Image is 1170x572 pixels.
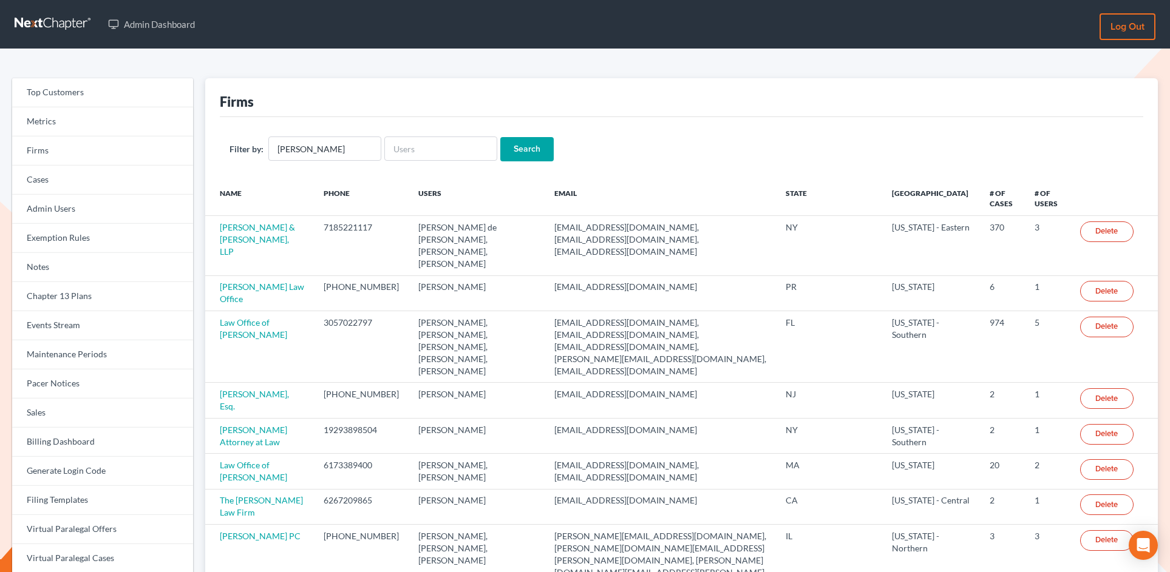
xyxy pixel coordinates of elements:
a: Sales [12,399,193,428]
th: [GEOGRAPHIC_DATA] [882,181,979,216]
a: Law Office of [PERSON_NAME] [220,317,287,340]
a: Delete [1080,221,1134,242]
td: [EMAIL_ADDRESS][DOMAIN_NAME] [545,489,777,524]
td: [EMAIL_ADDRESS][DOMAIN_NAME], [EMAIL_ADDRESS][DOMAIN_NAME] [545,454,777,489]
input: Users [384,136,497,161]
td: [EMAIL_ADDRESS][DOMAIN_NAME] [545,275,777,311]
td: [US_STATE] [882,454,979,489]
td: 2 [980,489,1025,524]
a: Events Stream [12,311,193,340]
a: Delete [1080,424,1134,445]
td: 2 [980,383,1025,418]
a: Delete [1080,530,1134,551]
td: [EMAIL_ADDRESS][DOMAIN_NAME], [EMAIL_ADDRESS][DOMAIN_NAME], [EMAIL_ADDRESS][DOMAIN_NAME] [545,216,777,275]
td: [PERSON_NAME] [409,489,544,524]
a: Top Customers [12,78,193,107]
a: Exemption Rules [12,224,193,253]
a: Delete [1080,388,1134,409]
a: [PERSON_NAME] & [PERSON_NAME], LLP [220,222,295,257]
td: 3 [1025,216,1070,275]
td: [PERSON_NAME], [PERSON_NAME] [409,454,544,489]
a: [PERSON_NAME] Law Office [220,281,304,304]
td: [PERSON_NAME] [409,275,544,311]
th: # of Users [1025,181,1070,216]
a: Maintenance Periods [12,340,193,369]
td: 20 [980,454,1025,489]
td: [EMAIL_ADDRESS][DOMAIN_NAME], [EMAIL_ADDRESS][DOMAIN_NAME], [EMAIL_ADDRESS][DOMAIN_NAME], [PERSON... [545,311,777,383]
td: [US_STATE] - Eastern [882,216,979,275]
a: Delete [1080,281,1134,301]
a: Pacer Notices [12,369,193,399]
td: 370 [980,216,1025,275]
td: NY [776,418,882,453]
a: Firms [12,136,193,166]
td: 974 [980,311,1025,383]
td: NJ [776,383,882,418]
td: [PHONE_NUMBER] [314,383,409,418]
td: PR [776,275,882,311]
td: 6 [980,275,1025,311]
a: [PERSON_NAME] Attorney at Law [220,425,287,447]
a: Filing Templates [12,486,193,515]
th: Users [409,181,544,216]
a: The [PERSON_NAME] Law Firm [220,495,303,517]
td: [PERSON_NAME] [409,383,544,418]
a: Billing Dashboard [12,428,193,457]
a: Virtual Paralegal Offers [12,515,193,544]
td: [US_STATE] [882,383,979,418]
td: 1 [1025,275,1070,311]
td: FL [776,311,882,383]
td: CA [776,489,882,524]
a: Chapter 13 Plans [12,282,193,311]
a: Log out [1100,13,1155,40]
th: Phone [314,181,409,216]
td: [US_STATE] - Southern [882,418,979,453]
input: Search [500,137,554,161]
td: [US_STATE] - Central [882,489,979,524]
a: [PERSON_NAME], Esq. [220,389,289,411]
a: Delete [1080,459,1134,480]
td: [EMAIL_ADDRESS][DOMAIN_NAME] [545,418,777,453]
a: Delete [1080,494,1134,515]
td: 5 [1025,311,1070,383]
td: 6173389400 [314,454,409,489]
label: Filter by: [230,143,264,155]
th: Email [545,181,777,216]
a: Metrics [12,107,193,136]
td: 1 [1025,418,1070,453]
td: [PERSON_NAME], [PERSON_NAME], [PERSON_NAME], [PERSON_NAME], [PERSON_NAME] [409,311,544,383]
th: Name [205,181,314,216]
td: 2 [1025,454,1070,489]
td: 1 [1025,489,1070,524]
td: MA [776,454,882,489]
td: [EMAIL_ADDRESS][DOMAIN_NAME] [545,383,777,418]
div: Firms [220,93,254,110]
td: [PERSON_NAME] de [PERSON_NAME], [PERSON_NAME], [PERSON_NAME] [409,216,544,275]
td: 6267209865 [314,489,409,524]
th: # of Cases [980,181,1025,216]
td: [PHONE_NUMBER] [314,275,409,311]
td: 7185221117 [314,216,409,275]
td: [US_STATE] - Southern [882,311,979,383]
td: 3057022797 [314,311,409,383]
a: Admin Users [12,195,193,224]
a: Law Office of [PERSON_NAME] [220,460,287,482]
a: [PERSON_NAME] PC [220,531,301,541]
th: State [776,181,882,216]
td: 1 [1025,383,1070,418]
td: NY [776,216,882,275]
a: Delete [1080,317,1134,337]
a: Cases [12,166,193,195]
td: 19293898504 [314,418,409,453]
td: [US_STATE] [882,275,979,311]
td: 2 [980,418,1025,453]
a: Generate Login Code [12,457,193,486]
a: Admin Dashboard [102,13,201,35]
input: Firm Name [268,136,381,161]
a: Notes [12,253,193,282]
div: Open Intercom Messenger [1129,531,1158,560]
td: [PERSON_NAME] [409,418,544,453]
